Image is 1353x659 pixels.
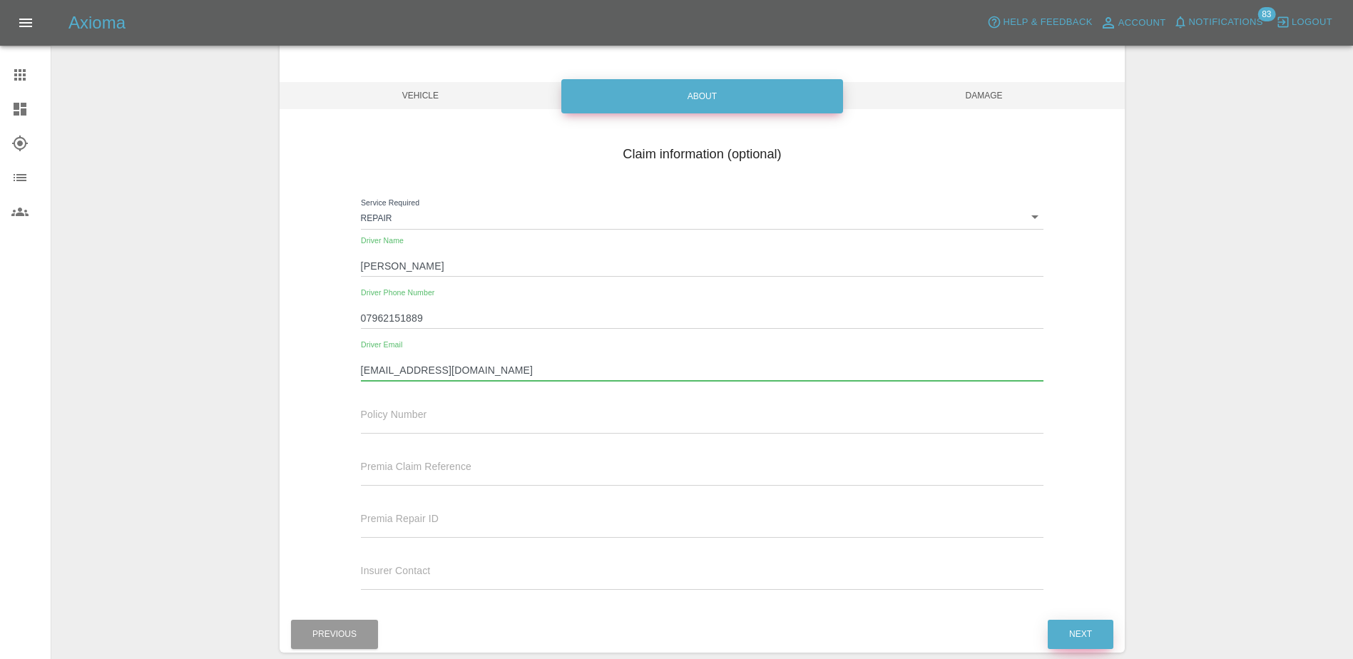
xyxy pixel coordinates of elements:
[1272,11,1336,34] button: Logout
[361,409,427,420] span: Policy Number
[361,197,419,208] label: Service Required
[1292,14,1332,31] span: Logout
[984,11,1096,34] button: Help & Feedback
[361,513,439,524] span: Premia Repair ID
[561,79,843,113] div: About
[291,620,378,649] button: Previous
[361,565,431,576] span: Insurer Contact
[1118,15,1166,31] span: Account
[1003,14,1092,31] span: Help & Feedback
[1048,620,1113,649] button: Next
[280,82,561,109] span: Vehicle
[1189,14,1263,31] span: Notifications
[1257,7,1275,21] span: 83
[68,11,126,34] h5: Axioma
[361,236,404,245] span: Driver Name
[9,6,43,40] button: Open drawer
[361,461,471,472] span: Premia Claim Reference
[361,204,1044,230] div: Repair
[361,289,434,297] span: Driver Phone Number
[361,341,402,349] span: Driver Email
[290,145,1114,164] h4: Claim information (optional)
[843,82,1125,109] span: Damage
[1096,11,1170,34] a: Account
[1170,11,1267,34] button: Notifications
